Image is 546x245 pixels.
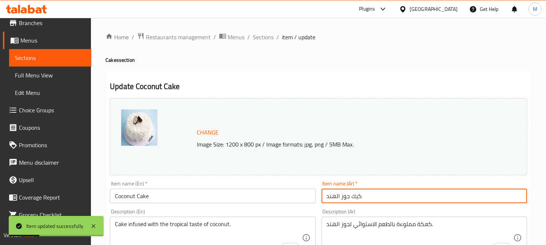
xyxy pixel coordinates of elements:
span: Sections [15,53,85,62]
div: Item updated successfully [26,222,83,230]
li: / [214,33,216,41]
span: Menus [20,36,85,45]
a: Restaurants management [137,32,211,42]
div: Plugins [359,5,375,13]
a: Choice Groups [3,101,91,119]
span: Edit Menu [15,88,85,97]
h4: Cakes section [105,56,531,64]
a: Sections [253,33,274,41]
span: item / update [282,33,315,41]
li: / [247,33,250,41]
button: Change [194,125,222,140]
input: Enter name Ar [322,189,527,203]
span: Version: [4,230,21,240]
a: Coverage Report [3,189,91,206]
span: Choice Groups [19,106,85,115]
a: Upsell [3,171,91,189]
span: Change [197,127,219,138]
span: Promotions [19,141,85,149]
span: Full Menu View [15,71,85,80]
span: M [533,5,537,13]
a: Branches [3,14,91,32]
span: Menus [228,33,244,41]
nav: breadcrumb [105,32,531,42]
a: Sections [9,49,91,67]
a: Menus [3,32,91,49]
a: Grocery Checklist [3,206,91,224]
div: [GEOGRAPHIC_DATA] [410,5,458,13]
span: Coupons [19,123,85,132]
span: Grocery Checklist [19,210,85,219]
a: Promotions [3,136,91,154]
span: Coverage Report [19,193,85,202]
a: Menus [219,32,244,42]
li: / [132,33,134,41]
p: Image Size: 1200 x 800 px / Image formats: jpg, png / 5MB Max. [194,140,490,149]
img: Coconut_Cake638905199785009043.jpg [121,109,158,146]
h2: Update Coconut Cake [110,81,527,92]
span: Restaurants management [146,33,211,41]
a: Menu disclaimer [3,154,91,171]
a: Edit Menu [9,84,91,101]
span: Branches [19,19,85,27]
span: Menu disclaimer [19,158,85,167]
a: Coupons [3,119,91,136]
input: Enter name En [110,189,315,203]
a: Home [105,33,129,41]
a: Full Menu View [9,67,91,84]
span: Upsell [19,176,85,184]
li: / [276,33,279,41]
